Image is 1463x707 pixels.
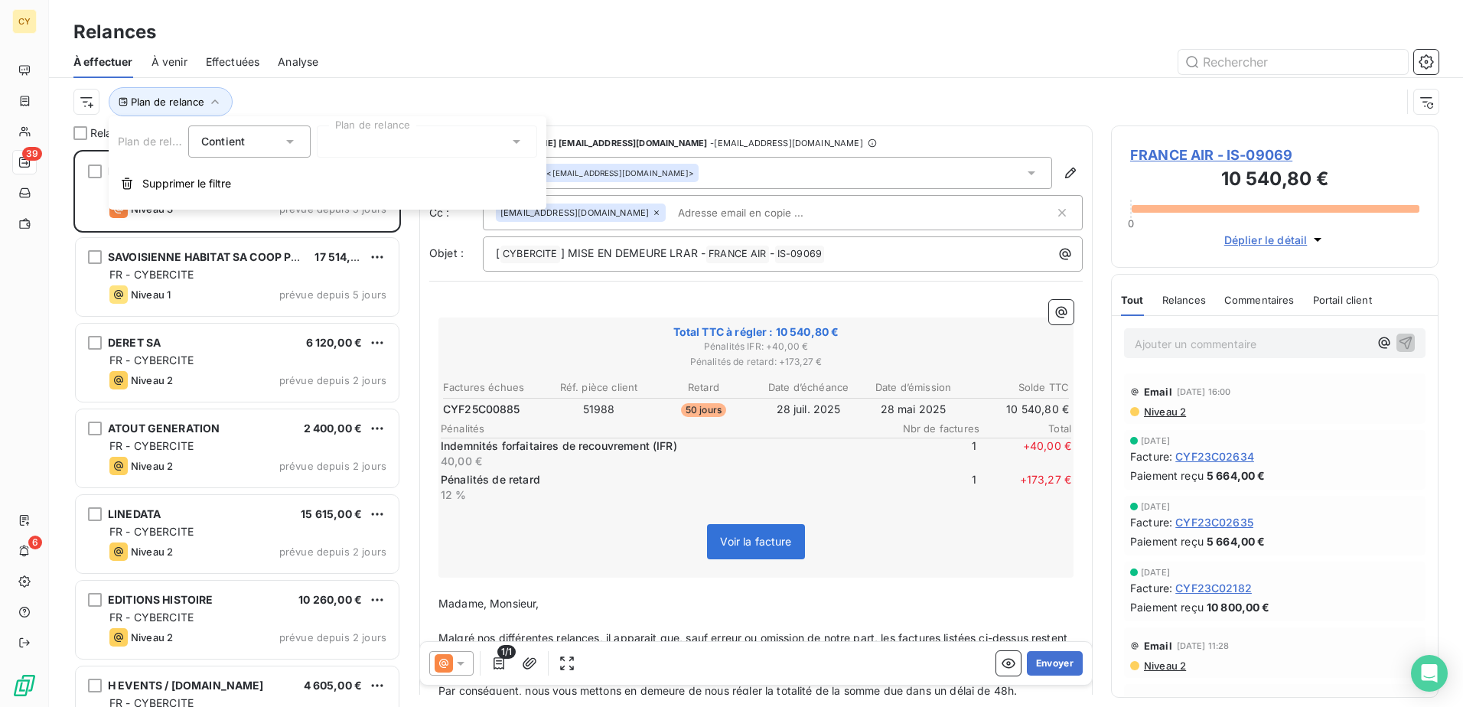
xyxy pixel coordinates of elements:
[438,597,539,610] span: Madame, Monsieur,
[1178,50,1408,74] input: Rechercher
[441,355,1071,369] span: Pénalités de retard : + 173,27 €
[279,631,386,643] span: prévue depuis 2 jours
[486,138,707,148] span: [PERSON_NAME] [EMAIL_ADDRESS][DOMAIN_NAME]
[720,535,791,548] span: Voir la facture
[12,673,37,698] img: Logo LeanPay
[1144,640,1172,652] span: Email
[108,422,220,435] span: ATOUT GENERATION
[109,353,194,367] span: FR - CYBERCITE
[500,246,559,263] span: CYBERCITE
[1130,145,1419,165] span: FRANCE AIR - IS-09069
[429,246,464,259] span: Objet :
[28,536,42,549] span: 6
[885,472,976,503] span: 1
[547,380,650,396] th: Réf. pièce client
[561,246,706,259] span: ] MISE EN DEMEURE LRAR -
[966,401,1070,418] td: 10 540,80 €
[757,380,860,396] th: Date d’échéance
[108,593,213,606] span: EDITIONS HISTOIRE
[279,546,386,558] span: prévue depuis 2 jours
[438,684,1017,697] span: Par conséquent, nous vous mettons en demeure de nous régler la totalité de la somme due dans un d...
[1130,599,1204,615] span: Paiement reçu
[1207,599,1270,615] span: 10 800,00 €
[109,268,194,281] span: FR - CYBERCITE
[966,380,1070,396] th: Solde TTC
[279,374,386,386] span: prévue depuis 2 jours
[1175,514,1253,530] span: CYF23C02635
[1130,533,1204,549] span: Paiement reçu
[441,324,1071,340] span: Total TTC à régler : 10 540,80 €
[1142,660,1186,672] span: Niveau 2
[1177,641,1230,650] span: [DATE] 11:28
[73,150,401,707] div: grid
[131,460,173,472] span: Niveau 2
[109,87,233,116] button: Plan de relance
[1144,386,1172,398] span: Email
[775,246,824,263] span: IS-09069
[1141,502,1170,511] span: [DATE]
[131,546,173,558] span: Niveau 2
[1411,655,1448,692] div: Open Intercom Messenger
[108,336,161,349] span: DERET SA
[710,138,862,148] span: - [EMAIL_ADDRESS][DOMAIN_NAME]
[500,208,649,217] span: [EMAIL_ADDRESS][DOMAIN_NAME]
[500,168,694,178] div: <[EMAIL_ADDRESS][DOMAIN_NAME]>
[298,593,362,606] span: 10 260,00 €
[304,679,363,692] span: 4 605,00 €
[108,250,357,263] span: SAVOISIENNE HABITAT SA COOP PRODUC HLM
[306,336,363,349] span: 6 120,00 €
[1130,468,1204,484] span: Paiement reçu
[90,125,136,141] span: Relances
[314,250,375,263] span: 17 514,00 €
[441,454,881,469] p: 40,00 €
[441,422,888,435] span: Pénalités
[441,472,881,487] p: Pénalités de retard
[108,165,173,178] span: FRANCE AIR
[652,380,755,396] th: Retard
[1162,294,1206,306] span: Relances
[706,246,769,263] span: FRANCE AIR
[1220,231,1331,249] button: Déplier le détail
[862,380,965,396] th: Date d’émission
[1207,533,1266,549] span: 5 664,00 €
[118,135,197,148] span: Plan de relance
[441,487,881,503] p: 12 %
[1027,651,1083,676] button: Envoyer
[1175,580,1252,596] span: CYF23C02182
[979,422,1071,435] span: Total
[429,205,483,220] label: Cc :
[109,525,194,538] span: FR - CYBERCITE
[1141,568,1170,577] span: [DATE]
[885,438,976,469] span: 1
[201,135,245,148] span: Contient
[1313,294,1372,306] span: Portail client
[1128,217,1134,230] span: 0
[12,9,37,34] div: CY
[1130,514,1172,530] span: Facture :
[1130,448,1172,464] span: Facture :
[438,631,1070,662] span: Malgré nos différentes relances, il apparait que, sauf erreur ou omission de notre part, les fact...
[1130,580,1172,596] span: Facture :
[279,460,386,472] span: prévue depuis 2 jours
[109,439,194,452] span: FR - CYBERCITE
[862,401,965,418] td: 28 mai 2025
[979,472,1071,503] span: + 173,27 €
[1207,468,1266,484] span: 5 664,00 €
[441,438,881,454] p: Indemnités forfaitaires de recouvrement (IFR)
[547,401,650,418] td: 51988
[73,18,156,46] h3: Relances
[109,611,194,624] span: FR - CYBERCITE
[1224,232,1308,248] span: Déplier le détail
[672,201,849,224] input: Adresse email en copie ...
[142,176,231,191] span: Supprimer le filtre
[301,507,362,520] span: 15 615,00 €
[1175,448,1254,464] span: CYF23C02634
[108,679,264,692] span: H EVENTS / [DOMAIN_NAME]
[108,507,161,520] span: LINEDATA
[73,54,133,70] span: À effectuer
[681,403,726,417] span: 50 jours
[442,380,546,396] th: Factures échues
[279,288,386,301] span: prévue depuis 5 jours
[770,246,774,259] span: -
[441,340,1071,353] span: Pénalités IFR : + 40,00 €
